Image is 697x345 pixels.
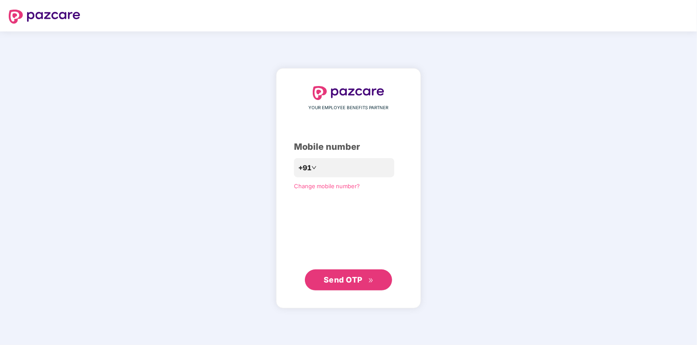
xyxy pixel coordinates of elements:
img: logo [313,86,384,100]
span: double-right [368,278,374,283]
div: Mobile number [294,140,403,154]
span: YOUR EMPLOYEE BENEFITS PARTNER [309,104,389,111]
button: Send OTPdouble-right [305,269,392,290]
span: Send OTP [324,275,362,284]
span: down [311,165,317,170]
a: Change mobile number? [294,183,360,190]
span: +91 [298,162,311,173]
img: logo [9,10,80,24]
